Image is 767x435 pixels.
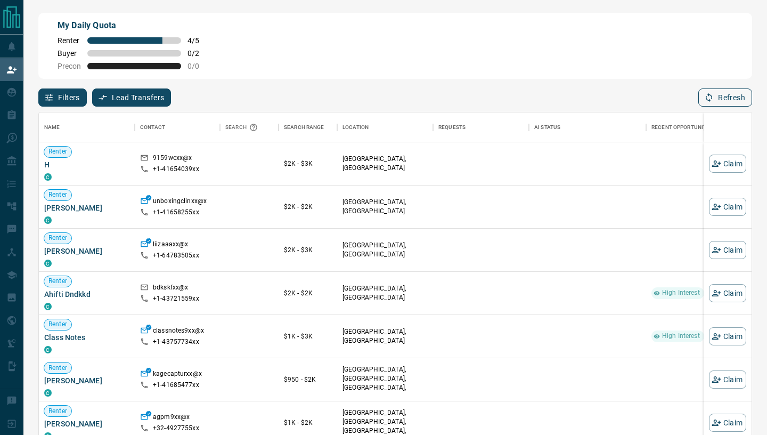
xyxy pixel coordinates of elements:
div: AI Status [529,112,646,142]
div: condos.ca [44,346,52,353]
span: Renter [44,407,71,416]
button: Claim [709,198,746,216]
p: +1- 41658255xx [153,208,199,217]
span: 0 / 2 [187,49,211,58]
div: Name [44,112,60,142]
p: classnotes9xx@x [153,326,204,337]
span: Renter [44,147,71,156]
div: condos.ca [44,216,52,224]
p: $1K - $2K [284,418,332,428]
div: condos.ca [44,303,52,310]
span: Renter [44,277,71,286]
button: Refresh [698,88,752,107]
p: +1- 41685477xx [153,381,199,390]
span: Renter [44,320,71,329]
p: [GEOGRAPHIC_DATA], [GEOGRAPHIC_DATA] [342,198,428,216]
button: Claim [709,284,746,302]
p: agpm9xx@x [153,413,190,424]
button: Claim [709,414,746,432]
span: Buyer [58,49,81,58]
div: Contact [135,112,220,142]
div: Requests [433,112,529,142]
p: kagecapturxx@x [153,369,202,381]
span: Renter [58,36,81,45]
div: condos.ca [44,260,52,267]
span: [PERSON_NAME] [44,375,129,386]
p: +1- 43757734xx [153,337,199,347]
span: [PERSON_NAME] [44,418,129,429]
div: Location [337,112,433,142]
div: AI Status [534,112,560,142]
p: +1- 41654039xx [153,165,199,174]
button: Claim [709,155,746,173]
p: bdkskfxx@x [153,283,188,294]
p: $2K - $2K [284,288,332,298]
span: Ahifti Dndkkd [44,289,129,300]
span: [PERSON_NAME] [44,203,129,213]
p: +1- 43721559xx [153,294,199,303]
div: Search [225,112,260,142]
span: [PERSON_NAME] [44,246,129,256]
span: Renter [44,233,71,243]
p: +1- 64783505xx [153,251,199,260]
div: Requests [438,112,466,142]
span: Renter [44,364,71,373]
p: [GEOGRAPHIC_DATA], [GEOGRAPHIC_DATA] [342,241,428,259]
button: Claim [709,241,746,259]
p: liizaaaxx@x [153,240,188,251]
div: condos.ca [44,389,52,397]
p: [GEOGRAPHIC_DATA], [GEOGRAPHIC_DATA] [342,327,428,345]
p: unboxingclinxx@x [153,197,207,208]
span: Class Notes [44,332,129,343]
span: High Interest [658,288,704,297]
button: Lead Transfers [92,88,172,107]
button: Claim [709,327,746,345]
div: Recent Opportunities (30d) [651,112,730,142]
p: +32- 4927755xx [153,424,199,433]
p: 9159wcxx@x [153,154,192,165]
p: $2K - $3K [284,245,332,255]
p: My Daily Quota [58,19,211,32]
span: Renter [44,190,71,199]
span: 0 / 0 [187,62,211,70]
p: Etobicoke, North York, Midtown | Central [342,365,428,402]
span: H [44,159,129,170]
p: [GEOGRAPHIC_DATA], [GEOGRAPHIC_DATA] [342,284,428,302]
button: Claim [709,370,746,389]
div: condos.ca [44,173,52,181]
div: Contact [140,112,165,142]
p: $2K - $2K [284,202,332,212]
div: Recent Opportunities (30d) [646,112,753,142]
p: $2K - $3K [284,159,332,168]
div: Search Range [284,112,324,142]
p: $950 - $2K [284,375,332,384]
p: $1K - $3K [284,332,332,341]
button: Filters [38,88,87,107]
div: Name [39,112,135,142]
span: 4 / 5 [187,36,211,45]
span: Precon [58,62,81,70]
div: Location [342,112,369,142]
div: Search Range [279,112,337,142]
span: High Interest [658,332,704,341]
p: [GEOGRAPHIC_DATA], [GEOGRAPHIC_DATA] [342,155,428,173]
